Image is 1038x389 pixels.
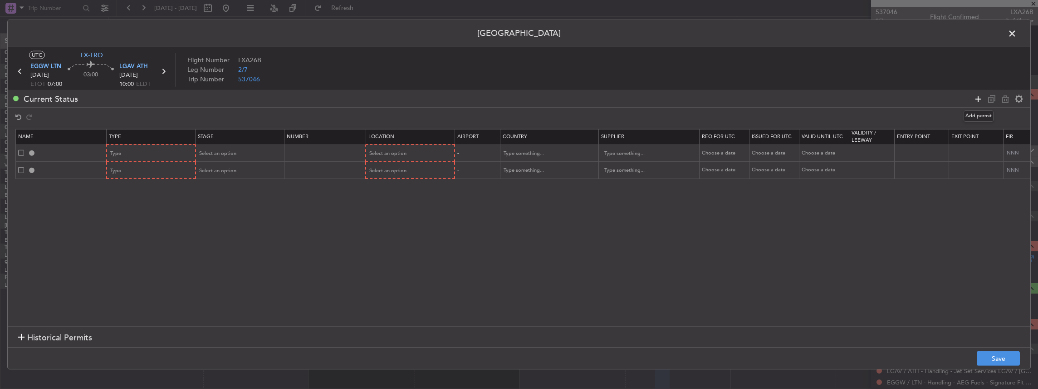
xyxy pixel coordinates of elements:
span: Entry Point [897,133,930,140]
span: Fir [1006,133,1013,140]
span: Exit Point [951,133,979,140]
button: Save [977,351,1020,366]
span: Validity / Leeway [852,130,876,144]
header: [GEOGRAPHIC_DATA] [8,20,1030,47]
div: Add permit [964,110,994,122]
